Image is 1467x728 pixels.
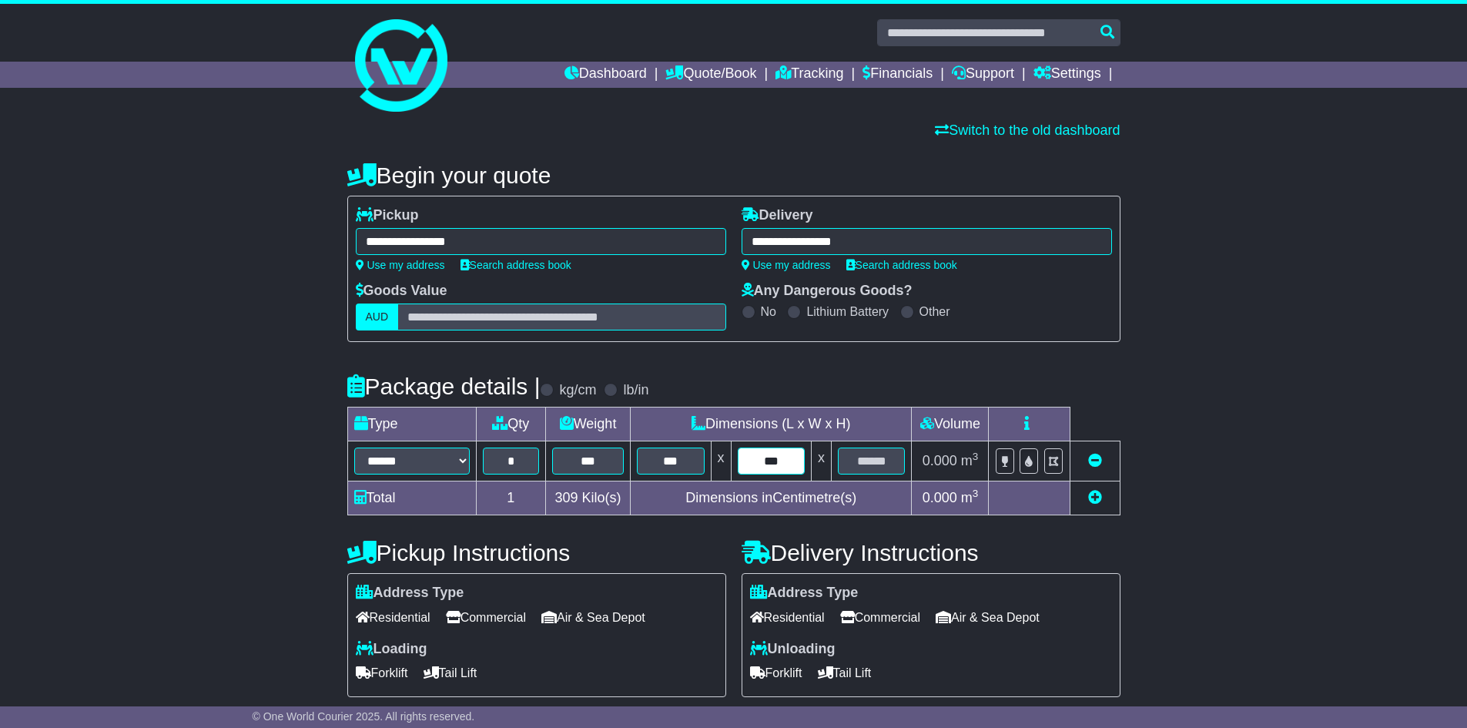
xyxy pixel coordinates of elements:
[912,408,989,441] td: Volume
[806,304,889,319] label: Lithium Battery
[811,441,831,481] td: x
[750,585,859,602] label: Address Type
[347,540,726,565] h4: Pickup Instructions
[356,661,408,685] span: Forklift
[347,481,476,515] td: Total
[356,259,445,271] a: Use my address
[356,304,399,330] label: AUD
[170,91,260,101] div: Keywords by Traffic
[750,641,836,658] label: Unloading
[936,606,1040,629] span: Air & Sea Depot
[742,259,831,271] a: Use my address
[555,490,578,505] span: 309
[347,163,1120,188] h4: Begin your quote
[742,207,813,224] label: Delivery
[25,40,37,52] img: website_grey.svg
[742,540,1120,565] h4: Delivery Instructions
[253,710,475,723] span: © One World Courier 2025. All rights reserved.
[564,62,647,88] a: Dashboard
[1088,453,1102,468] a: Remove this item
[923,453,957,468] span: 0.000
[356,585,464,602] label: Address Type
[961,490,979,505] span: m
[356,283,447,300] label: Goods Value
[25,25,37,37] img: logo_orange.svg
[711,441,731,481] td: x
[750,661,802,685] span: Forklift
[59,91,138,101] div: Domain Overview
[952,62,1014,88] a: Support
[541,606,645,629] span: Air & Sea Depot
[631,408,912,441] td: Dimensions (L x W x H)
[347,374,541,399] h4: Package details |
[973,488,979,499] sup: 3
[961,453,979,468] span: m
[546,408,631,441] td: Weight
[1088,490,1102,505] a: Add new item
[631,481,912,515] td: Dimensions in Centimetre(s)
[546,481,631,515] td: Kilo(s)
[742,283,913,300] label: Any Dangerous Goods?
[153,89,166,102] img: tab_keywords_by_traffic_grey.svg
[42,89,54,102] img: tab_domain_overview_orange.svg
[446,606,526,629] span: Commercial
[476,481,546,515] td: 1
[761,304,776,319] label: No
[40,40,169,52] div: Domain: [DOMAIN_NAME]
[750,606,825,629] span: Residential
[424,661,477,685] span: Tail Lift
[973,451,979,462] sup: 3
[846,259,957,271] a: Search address book
[476,408,546,441] td: Qty
[347,408,476,441] td: Type
[356,207,419,224] label: Pickup
[862,62,933,88] a: Financials
[356,641,427,658] label: Loading
[775,62,843,88] a: Tracking
[919,304,950,319] label: Other
[1033,62,1101,88] a: Settings
[461,259,571,271] a: Search address book
[43,25,75,37] div: v 4.0.25
[923,490,957,505] span: 0.000
[665,62,756,88] a: Quote/Book
[840,606,920,629] span: Commercial
[935,122,1120,138] a: Switch to the old dashboard
[356,606,430,629] span: Residential
[818,661,872,685] span: Tail Lift
[623,382,648,399] label: lb/in
[559,382,596,399] label: kg/cm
